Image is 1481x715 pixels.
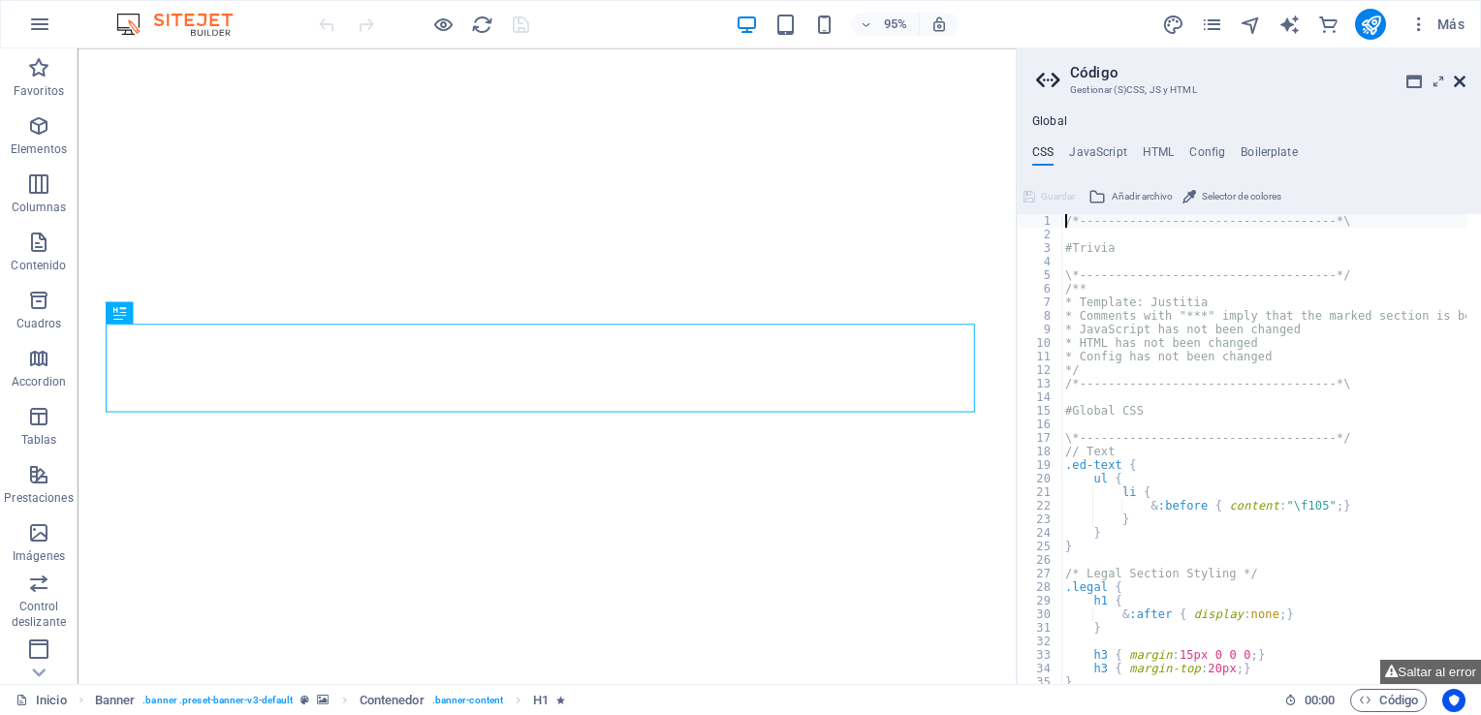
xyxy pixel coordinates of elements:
[1018,336,1063,350] div: 10
[1284,689,1336,712] h6: Tiempo de la sesión
[1277,13,1301,36] button: text_generator
[11,258,66,273] p: Contenido
[1018,567,1063,580] div: 27
[1032,145,1054,167] h4: CSS
[431,13,455,36] button: Haz clic para salir del modo de previsualización y seguir editando
[317,695,329,705] i: Este elemento contiene un fondo
[1200,13,1223,36] button: pages
[1018,540,1063,553] div: 25
[1070,64,1465,81] h2: Código
[1018,675,1063,689] div: 35
[16,689,67,712] a: Haz clic para cancelar la selección y doble clic para abrir páginas
[12,200,67,215] p: Columnas
[1086,185,1176,208] button: Añadir archivo
[1317,14,1339,36] i: Comercio
[1018,268,1063,282] div: 5
[111,13,257,36] img: Editor Logo
[1018,309,1063,323] div: 8
[14,83,64,99] p: Favoritos
[1070,81,1427,99] h3: Gestionar (S)CSS, JS y HTML
[1180,185,1284,208] button: Selector de colores
[1069,145,1126,167] h4: JavaScript
[432,689,503,712] span: . banner-content
[1018,363,1063,377] div: 12
[1380,660,1481,684] button: Saltar al error
[95,689,136,712] span: Haz clic para seleccionar y doble clic para editar
[1018,594,1063,607] div: 29
[1316,13,1339,36] button: commerce
[1018,513,1063,526] div: 23
[1278,14,1301,36] i: AI Writer
[1239,13,1262,36] button: navigator
[1018,241,1063,255] div: 3
[1018,458,1063,472] div: 19
[1318,693,1321,707] span: :
[21,432,57,448] p: Tablas
[1018,621,1063,635] div: 31
[1350,689,1427,712] button: Código
[1018,295,1063,309] div: 7
[1018,607,1063,621] div: 30
[1409,15,1465,34] span: Más
[1112,185,1173,208] span: Añadir archivo
[1018,377,1063,390] div: 13
[1018,662,1063,675] div: 34
[300,695,309,705] i: Este elemento es un preajuste personalizable
[1360,14,1382,36] i: Publicar
[1018,526,1063,540] div: 24
[1018,418,1063,431] div: 16
[1018,282,1063,295] div: 6
[1189,145,1225,167] h4: Config
[1442,689,1465,712] button: Usercentrics
[1018,323,1063,336] div: 9
[1018,648,1063,662] div: 33
[1305,689,1335,712] span: 00 00
[1359,689,1418,712] span: Código
[1241,145,1298,167] h4: Boilerplate
[1018,472,1063,485] div: 20
[880,13,911,36] h6: 95%
[1018,431,1063,445] div: 17
[1018,255,1063,268] div: 4
[95,689,566,712] nav: breadcrumb
[142,689,293,712] span: . banner .preset-banner-v3-default
[1018,228,1063,241] div: 2
[533,689,549,712] span: Haz clic para seleccionar y doble clic para editar
[1018,390,1063,404] div: 14
[1018,214,1063,228] div: 1
[1018,350,1063,363] div: 11
[1143,145,1175,167] h4: HTML
[1402,9,1472,40] button: Más
[1240,14,1262,36] i: Navegador
[1162,14,1184,36] i: Diseño (Ctrl+Alt+Y)
[11,141,67,157] p: Elementos
[1202,185,1281,208] span: Selector de colores
[1161,13,1184,36] button: design
[851,13,920,36] button: 95%
[1018,499,1063,513] div: 22
[556,695,565,705] i: El elemento contiene una animación
[1018,404,1063,418] div: 15
[13,548,65,564] p: Imágenes
[930,16,948,33] i: Al redimensionar, ajustar el nivel de zoom automáticamente para ajustarse al dispositivo elegido.
[1032,114,1067,130] h4: Global
[1018,553,1063,567] div: 26
[1018,635,1063,648] div: 32
[1018,485,1063,499] div: 21
[1201,14,1223,36] i: Páginas (Ctrl+Alt+S)
[1355,9,1386,40] button: publish
[16,316,62,331] p: Cuadros
[470,13,493,36] button: reload
[4,490,73,506] p: Prestaciones
[12,374,66,389] p: Accordion
[1018,580,1063,594] div: 28
[1018,445,1063,458] div: 18
[471,14,493,36] i: Volver a cargar página
[360,689,425,712] span: Haz clic para seleccionar y doble clic para editar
